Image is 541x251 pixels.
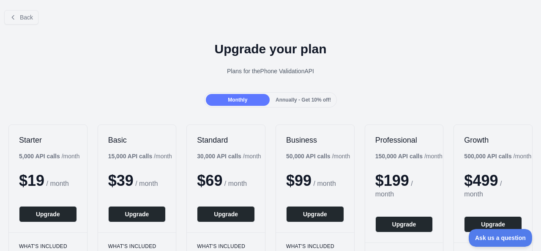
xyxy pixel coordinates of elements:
[286,172,311,189] span: $ 99
[464,153,511,160] b: 500,000 API calls
[464,135,522,145] h2: Growth
[197,172,222,189] span: $ 69
[469,229,533,247] iframe: Toggle Customer Support
[375,152,443,160] div: / month
[375,153,423,160] b: 150,000 API calls
[464,172,498,189] span: $ 499
[375,172,409,189] span: $ 199
[197,153,241,160] b: 30,000 API calls
[197,152,261,160] div: / month
[286,153,331,160] b: 50,000 API calls
[286,152,350,160] div: / month
[375,135,433,145] h2: Professional
[464,152,531,160] div: / month
[286,135,344,145] h2: Business
[197,135,255,145] h2: Standard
